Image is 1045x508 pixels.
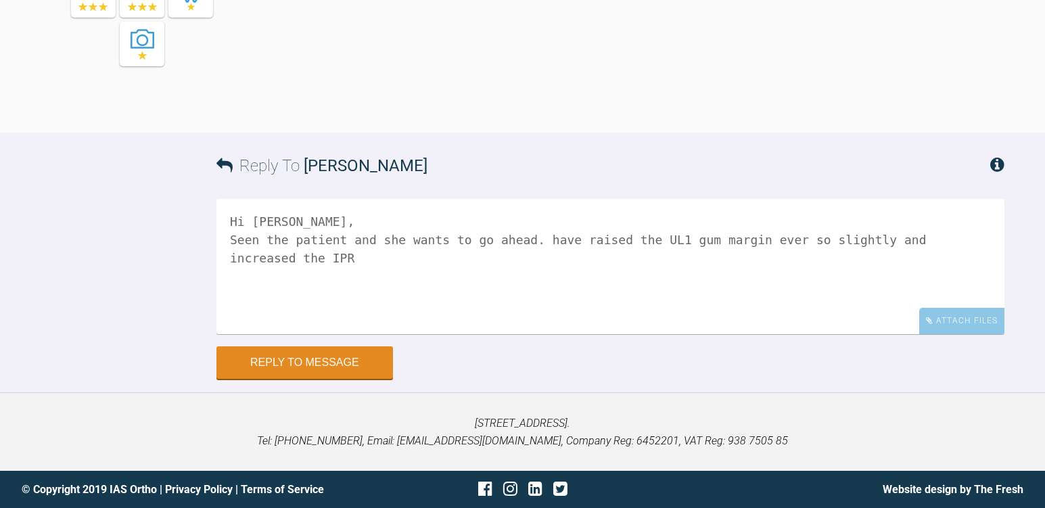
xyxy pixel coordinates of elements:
[22,415,1023,449] p: [STREET_ADDRESS]. Tel: [PHONE_NUMBER], Email: [EMAIL_ADDRESS][DOMAIN_NAME], Company Reg: 6452201,...
[883,483,1023,496] a: Website design by The Fresh
[216,153,427,179] h3: Reply To
[241,483,324,496] a: Terms of Service
[216,346,393,379] button: Reply to Message
[22,481,356,499] div: © Copyright 2019 IAS Ortho | |
[165,483,233,496] a: Privacy Policy
[304,156,427,175] span: [PERSON_NAME]
[216,199,1004,334] textarea: Hi [PERSON_NAME], Seen the patient and she wants to go ahead. have raised the UL1 gum margin ever...
[919,308,1004,334] div: Attach Files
